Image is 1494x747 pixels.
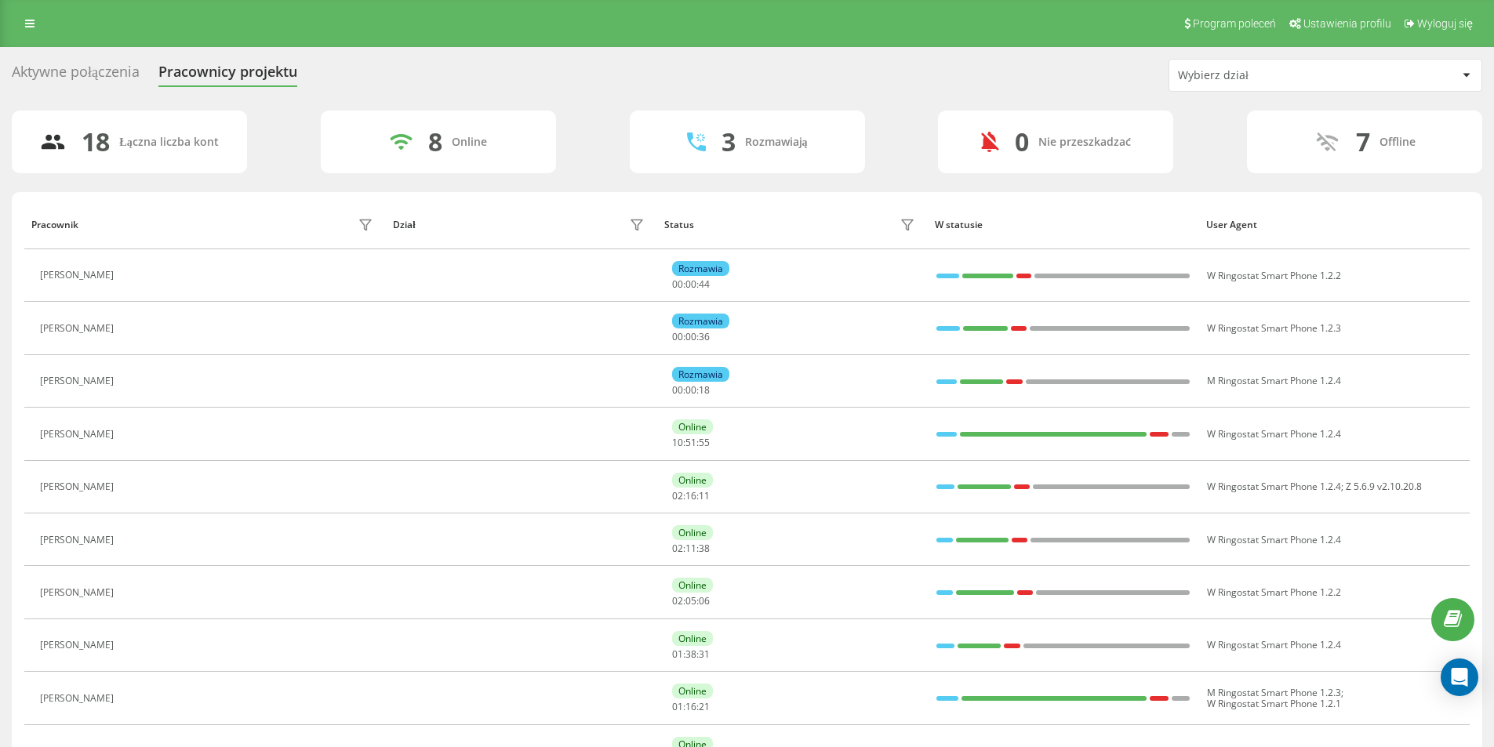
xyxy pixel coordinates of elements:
div: : : [672,385,710,396]
div: [PERSON_NAME] [40,640,118,651]
div: Łączna liczba kont [119,136,218,149]
div: [PERSON_NAME] [40,481,118,492]
div: 8 [428,127,442,157]
div: [PERSON_NAME] [40,587,118,598]
span: 16 [685,700,696,713]
div: : : [672,649,710,660]
div: : : [672,543,710,554]
div: Offline [1379,136,1416,149]
div: 7 [1356,127,1370,157]
span: W Ringostat Smart Phone 1.2.4 [1207,427,1341,441]
span: 00 [672,277,683,291]
span: 02 [672,542,683,555]
div: Open Intercom Messenger [1441,658,1478,696]
div: Wybierz dział [1178,69,1365,82]
div: [PERSON_NAME] [40,693,118,704]
div: User Agent [1206,219,1463,230]
span: 00 [685,277,696,291]
div: : : [672,437,710,448]
span: Z 5.6.9 v2.10.20.8 [1346,480,1422,493]
div: [PERSON_NAME] [40,323,118,334]
span: 10 [672,436,683,449]
span: 51 [685,436,696,449]
span: 02 [672,489,683,502]
span: 11 [699,489,710,502]
div: Online [672,631,713,646]
div: Rozmawiają [745,136,808,149]
span: M Ringostat Smart Phone 1.2.4 [1207,374,1341,387]
span: 31 [699,647,710,661]
div: Aktywne połączenia [12,63,140,88]
span: 00 [685,330,696,343]
div: [PERSON_NAME] [40,535,118,546]
div: : : [672,279,710,290]
span: W Ringostat Smart Phone 1.2.3 [1207,321,1341,335]
div: 0 [1015,127,1029,157]
div: : : [672,491,710,502]
span: 21 [699,700,710,713]
span: W Ringostat Smart Phone 1.2.1 [1207,697,1341,710]
div: Status [664,219,694,230]
span: Ustawienia profilu [1303,17,1391,30]
span: 00 [685,383,696,397]
div: Rozmawia [672,314,729,328]
div: [PERSON_NAME] [40,375,118,386]
div: W statusie [935,219,1191,230]
span: 00 [672,330,683,343]
div: Rozmawia [672,367,729,382]
div: Online [452,136,487,149]
span: W Ringostat Smart Phone 1.2.4 [1207,480,1341,493]
span: W Ringostat Smart Phone 1.2.2 [1207,586,1341,599]
div: Rozmawia [672,261,729,276]
span: 00 [672,383,683,397]
span: Program poleceń [1193,17,1276,30]
span: 01 [672,647,683,661]
div: [PERSON_NAME] [40,270,118,281]
div: [PERSON_NAME] [40,429,118,440]
span: 55 [699,436,710,449]
span: 11 [685,542,696,555]
div: 18 [82,127,110,157]
span: Wyloguj się [1417,17,1473,30]
span: 36 [699,330,710,343]
div: Dział [393,219,415,230]
div: Nie przeszkadzać [1038,136,1131,149]
div: Pracownicy projektu [158,63,297,88]
div: Online [672,684,713,698]
span: 06 [699,594,710,607]
span: W Ringostat Smart Phone 1.2.2 [1207,269,1341,282]
div: : : [672,332,710,343]
div: : : [672,596,710,607]
div: Online [672,578,713,593]
span: 18 [699,383,710,397]
div: Online [672,525,713,540]
span: 38 [699,542,710,555]
span: 38 [685,647,696,661]
div: : : [672,702,710,713]
span: 44 [699,277,710,291]
div: 3 [722,127,736,157]
span: M Ringostat Smart Phone 1.2.3 [1207,686,1341,699]
div: Pracownik [31,219,78,230]
span: 05 [685,594,696,607]
span: W Ringostat Smart Phone 1.2.4 [1207,533,1341,546]
span: 02 [672,594,683,607]
span: W Ringostat Smart Phone 1.2.4 [1207,638,1341,651]
div: Online [672,473,713,488]
span: 01 [672,700,683,713]
span: 16 [685,489,696,502]
div: Online [672,419,713,434]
